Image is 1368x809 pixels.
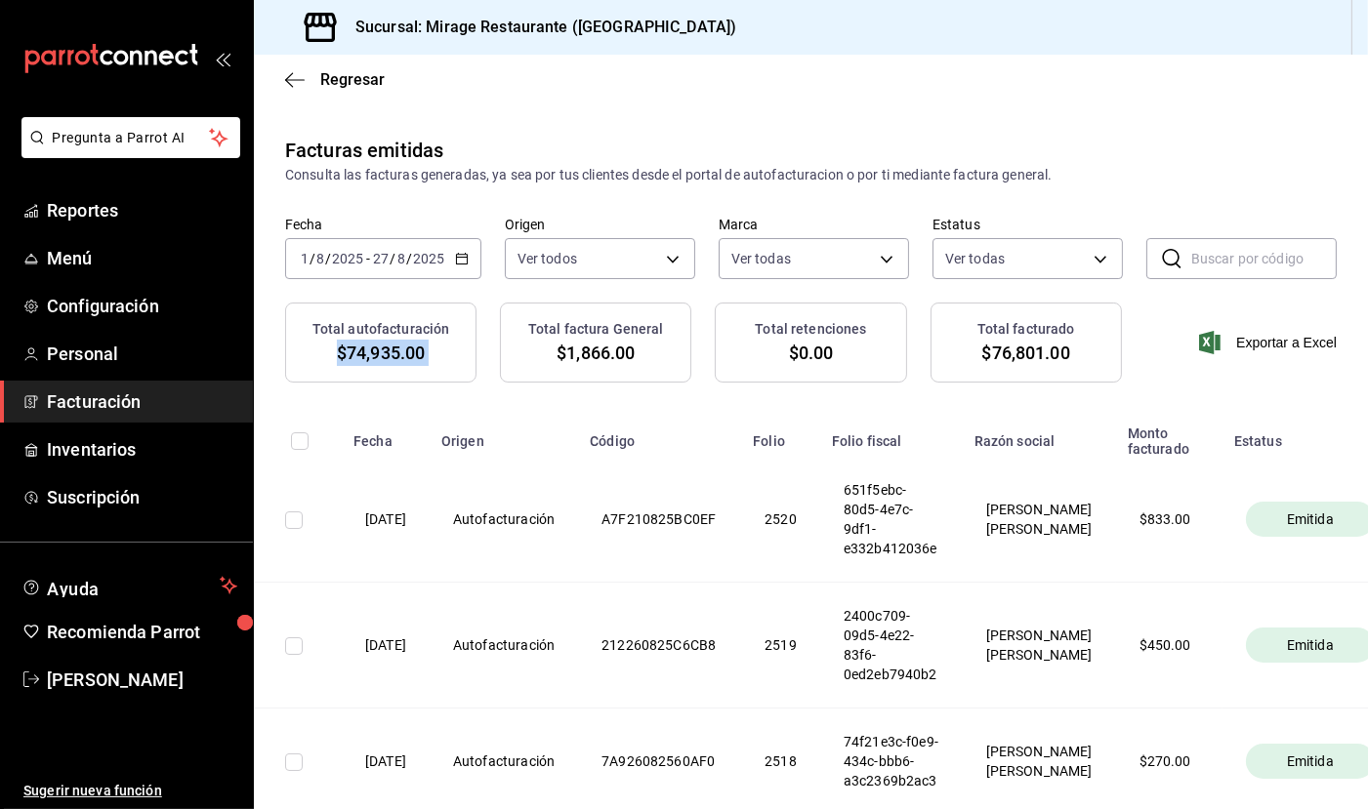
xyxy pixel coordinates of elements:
div: Consulta las facturas generadas, ya sea por tus clientes desde el portal de autofacturacion o por... [285,165,1337,185]
input: Buscar por código [1191,239,1337,278]
input: ---- [412,251,445,266]
span: Ayuda [47,574,212,597]
th: 651f5ebc-80d5-4e7c-9df1-e332b412036e [820,457,963,583]
h3: Total retenciones [755,319,866,340]
button: Exportar a Excel [1203,331,1337,354]
span: Sugerir nueva función [23,781,237,801]
span: $76,801.00 [982,340,1070,366]
span: Emitida [1279,635,1342,655]
th: Folio fiscal [820,414,963,457]
th: [PERSON_NAME] [PERSON_NAME] [963,457,1116,583]
a: Pregunta a Parrot AI [14,142,240,162]
input: -- [315,251,325,266]
span: Configuración [47,293,237,319]
span: Ver todos [518,249,577,268]
th: [DATE] [342,583,430,708]
span: / [310,251,315,266]
span: Menú [47,245,237,271]
th: $ 450.00 [1116,583,1223,708]
span: Ver todas [731,249,791,268]
th: [DATE] [342,457,430,583]
th: Monto facturado [1116,414,1223,457]
th: 2400c709-09d5-4e22-83f6-0ed2eb7940b2 [820,583,963,708]
span: / [390,251,395,266]
h3: Total autofacturación [312,319,450,340]
span: - [366,251,370,266]
input: -- [300,251,310,266]
button: open_drawer_menu [215,51,230,66]
th: Razón social [963,414,1116,457]
span: Pregunta a Parrot AI [53,128,210,148]
span: Suscripción [47,484,237,510]
th: Autofacturación [430,583,578,708]
div: Facturas emitidas [285,136,443,165]
span: / [325,251,331,266]
span: Inventarios [47,436,237,463]
span: Recomienda Parrot [47,619,237,645]
label: Origen [505,219,695,232]
span: $74,935.00 [337,340,425,366]
h3: Total factura General [528,319,664,340]
span: $1,866.00 [557,340,635,366]
button: Regresar [285,70,385,89]
input: -- [372,251,390,266]
input: ---- [331,251,364,266]
span: Ver todas [945,249,1005,268]
button: Pregunta a Parrot AI [21,117,240,158]
span: Emitida [1279,509,1342,529]
th: Fecha [342,414,430,457]
th: A7F210825BC0EF [578,457,741,583]
th: Folio [741,414,820,457]
span: Reportes [47,197,237,223]
th: 2519 [741,583,820,708]
th: Autofacturación [430,457,578,583]
span: Personal [47,341,237,367]
th: $ 833.00 [1116,457,1223,583]
span: / [406,251,412,266]
th: 212260825C6CB8 [578,583,741,708]
span: Regresar [320,70,385,89]
label: Estatus [933,219,1123,232]
input: -- [396,251,406,266]
span: $0.00 [789,340,834,366]
th: 2520 [741,457,820,583]
span: Facturación [47,388,237,415]
label: Fecha [285,219,481,232]
h3: Total facturado [977,319,1075,340]
th: [PERSON_NAME] [PERSON_NAME] [963,583,1116,708]
span: [PERSON_NAME] [47,667,237,693]
h3: Sucursal: Mirage Restaurante ([GEOGRAPHIC_DATA]) [340,16,736,39]
span: Emitida [1279,751,1342,771]
th: Origen [430,414,578,457]
th: Código [578,414,741,457]
label: Marca [719,219,909,232]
